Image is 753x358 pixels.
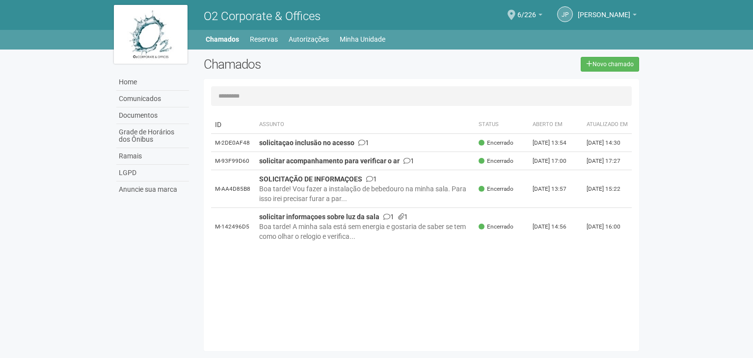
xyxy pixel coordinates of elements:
span: JOÃO PAULO MONTEIRO BARCELOS [578,1,630,19]
span: 1 [358,139,369,147]
td: M-142496D5 [211,208,255,246]
a: LGPD [116,165,189,181]
a: Home [116,74,189,91]
a: Minha Unidade [340,32,385,46]
td: [DATE] 17:27 [583,152,632,170]
span: 1 [366,175,377,183]
td: M-93F99D60 [211,152,255,170]
a: JP [557,6,573,22]
a: Chamados [206,32,239,46]
span: 6/226 [517,1,536,19]
h2: Chamados [204,57,376,72]
div: Boa tarde! A minha sala está sem energia e gostaria de saber se tem como olhar o relogio e verifi... [259,222,471,241]
strong: SOLICITAÇÃO DE INFORMAÇOES [259,175,362,183]
td: M-2DE0AF48 [211,134,255,152]
span: 1 [398,213,408,221]
strong: solicitar informaçoes sobre luz da sala [259,213,379,221]
th: Status [475,116,529,134]
a: Ramais [116,148,189,165]
th: Aberto em [529,116,583,134]
th: Atualizado em [583,116,632,134]
strong: solicitar acompanhamento para verificar o ar [259,157,400,165]
a: 6/226 [517,12,542,20]
span: Encerrado [479,139,513,147]
span: Encerrado [479,223,513,231]
td: M-AA4D85B8 [211,170,255,208]
span: O2 Corporate & Offices [204,9,321,23]
span: 1 [403,157,414,165]
div: Boa tarde! Vou fazer a instalação de bebedouro na minha sala. Para isso irei precisar furar a par... [259,184,471,204]
span: Encerrado [479,157,513,165]
strong: solicitaçao inclusão no acesso [259,139,354,147]
td: [DATE] 14:56 [529,208,583,246]
th: Assunto [255,116,475,134]
a: Reservas [250,32,278,46]
span: Encerrado [479,185,513,193]
a: [PERSON_NAME] [578,12,637,20]
a: Novo chamado [581,57,639,72]
a: Anuncie sua marca [116,181,189,198]
a: Comunicados [116,91,189,107]
td: [DATE] 13:57 [529,170,583,208]
td: [DATE] 14:30 [583,134,632,152]
td: [DATE] 17:00 [529,152,583,170]
td: [DATE] 13:54 [529,134,583,152]
td: [DATE] 15:22 [583,170,632,208]
span: 1 [383,213,394,221]
img: logo.jpg [114,5,188,64]
td: [DATE] 16:00 [583,208,632,246]
a: Autorizações [289,32,329,46]
td: ID [211,116,255,134]
a: Grade de Horários dos Ônibus [116,124,189,148]
a: Documentos [116,107,189,124]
